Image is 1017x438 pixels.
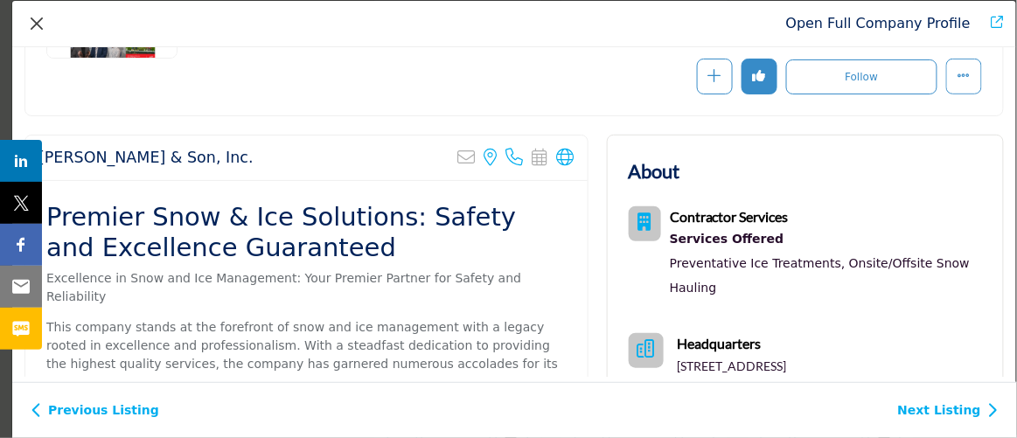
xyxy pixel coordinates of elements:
h2: Premier Snow & Ice Solutions: Safety and Excellence Guaranteed [46,202,567,263]
h2: About [629,156,680,185]
b: Headquarters [678,333,762,354]
button: More Options [946,59,982,94]
button: Redirect to login page [742,59,777,94]
a: Services Offered [670,227,982,251]
a: Redirect to rs-widdoes-son-inc [786,15,971,31]
a: Next Listing [898,401,999,420]
a: Redirect to rs-widdoes-son-inc [979,13,1004,34]
h2: R.S. Widdoes & Son, Inc. [38,149,254,167]
a: Onsite/Offsite Snow Hauling [670,256,970,295]
p: [STREET_ADDRESS] [678,358,787,375]
div: Services Offered refers to the specific products, assistance, or expertise a business provides to... [670,227,982,251]
a: Contractor Services [670,211,789,225]
p: Excellence in Snow and Ice Management: Your Premier Partner for Safety and Reliability [46,269,567,306]
button: Redirect to login page [697,59,733,94]
button: Category Icon [629,206,661,241]
b: Contractor Services [670,208,789,225]
button: Redirect to login [786,59,937,94]
a: Previous Listing [31,401,159,420]
button: Close [24,11,49,36]
button: Headquarter icon [629,333,664,368]
a: Preventative Ice Treatments, [670,256,846,270]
